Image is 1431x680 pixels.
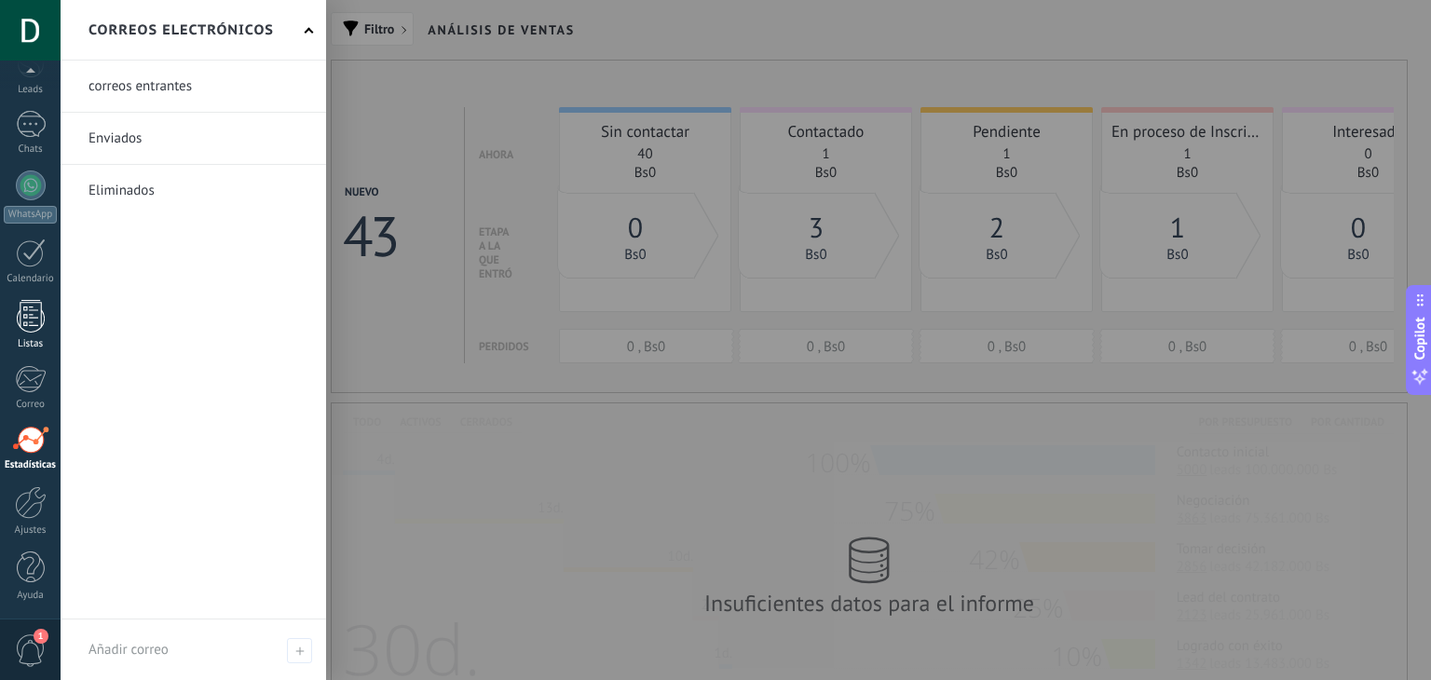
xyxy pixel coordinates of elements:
[4,143,58,156] div: Chats
[4,206,57,224] div: WhatsApp
[4,338,58,350] div: Listas
[287,638,312,663] span: Añadir correo
[4,399,58,411] div: Correo
[4,84,58,96] div: Leads
[89,641,169,659] span: Añadir correo
[1411,318,1429,360] span: Copilot
[34,629,48,644] span: 1
[4,590,58,602] div: Ayuda
[4,524,58,537] div: Ajustes
[61,61,326,113] li: correos entrantes
[4,459,58,471] div: Estadísticas
[61,113,326,165] li: Enviados
[89,1,274,60] h2: Correos electrónicos
[4,273,58,285] div: Calendario
[61,165,326,216] li: Eliminados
